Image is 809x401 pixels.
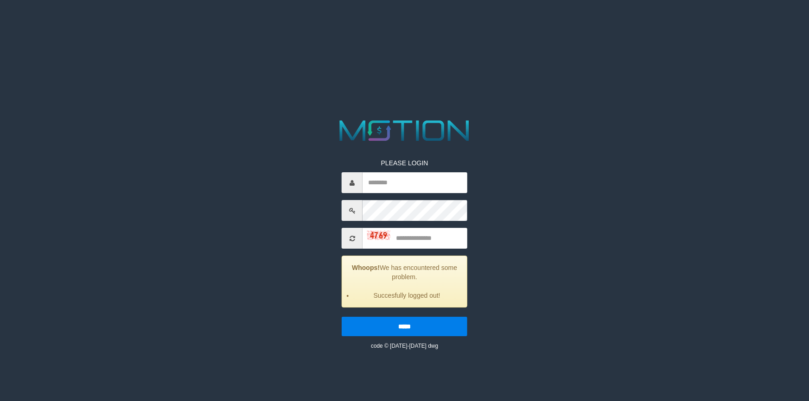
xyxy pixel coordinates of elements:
[354,291,460,300] li: Succesfully logged out!
[334,117,475,144] img: MOTION_logo.png
[371,343,438,349] small: code © [DATE]-[DATE] dwg
[352,264,380,271] strong: Whoops!
[342,158,467,168] p: PLEASE LOGIN
[342,256,467,307] div: We has encountered some problem.
[367,231,390,240] img: captcha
